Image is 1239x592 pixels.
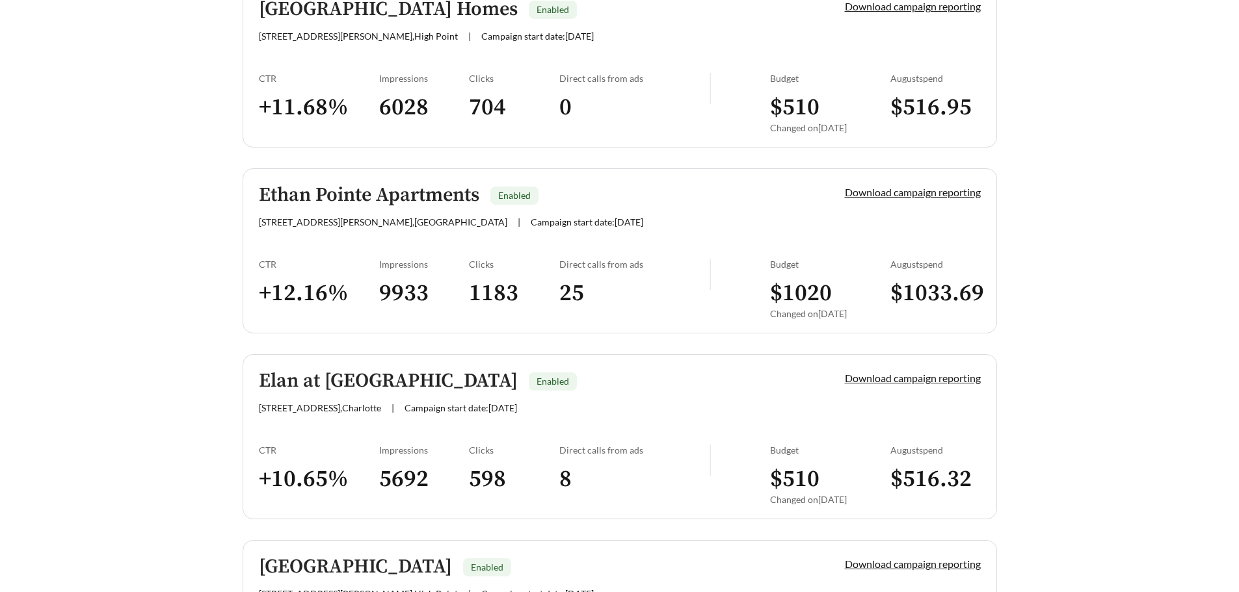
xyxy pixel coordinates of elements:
[845,558,981,570] a: Download campaign reporting
[710,444,711,476] img: line
[770,279,890,308] h3: $ 1020
[890,279,981,308] h3: $ 1033.69
[243,354,997,519] a: Elan at [GEOGRAPHIC_DATA]Enabled[STREET_ADDRESS],Charlotte|Campaign start date:[DATE]Download cam...
[379,279,470,308] h3: 9933
[481,31,594,42] span: Campaign start date: [DATE]
[890,444,981,456] div: August spend
[469,279,559,308] h3: 1183
[890,465,981,494] h3: $ 516.32
[259,216,507,227] span: [STREET_ADDRESS][PERSON_NAME] , [GEOGRAPHIC_DATA]
[559,444,710,456] div: Direct calls from ads
[468,31,471,42] span: |
[890,93,981,122] h3: $ 516.95
[890,73,981,84] div: August spend
[559,259,710,270] div: Direct calls from ads
[469,259,559,270] div: Clicks
[710,259,711,290] img: line
[469,444,559,456] div: Clicks
[259,259,379,270] div: CTR
[770,73,890,84] div: Budget
[259,444,379,456] div: CTR
[498,190,531,201] span: Enabled
[770,465,890,494] h3: $ 510
[379,93,470,122] h3: 6028
[537,4,569,15] span: Enabled
[392,402,394,413] span: |
[559,93,710,122] h3: 0
[259,93,379,122] h3: + 11.68 %
[469,93,559,122] h3: 704
[379,73,470,84] div: Impressions
[537,376,569,387] span: Enabled
[471,561,503,573] span: Enabled
[710,73,711,104] img: line
[770,494,890,505] div: Changed on [DATE]
[259,370,518,392] h5: Elan at [GEOGRAPHIC_DATA]
[770,93,890,122] h3: $ 510
[259,465,379,494] h3: + 10.65 %
[845,186,981,198] a: Download campaign reporting
[559,279,710,308] h3: 25
[559,465,710,494] h3: 8
[770,308,890,319] div: Changed on [DATE]
[259,279,379,308] h3: + 12.16 %
[259,31,458,42] span: [STREET_ADDRESS][PERSON_NAME] , High Point
[243,168,997,333] a: Ethan Pointe ApartmentsEnabled[STREET_ADDRESS][PERSON_NAME],[GEOGRAPHIC_DATA]|Campaign start date...
[770,444,890,456] div: Budget
[518,216,520,227] span: |
[845,372,981,384] a: Download campaign reporting
[405,402,517,413] span: Campaign start date: [DATE]
[770,259,890,270] div: Budget
[559,73,710,84] div: Direct calls from ads
[259,556,452,578] h5: [GEOGRAPHIC_DATA]
[531,216,643,227] span: Campaign start date: [DATE]
[379,444,470,456] div: Impressions
[469,465,559,494] h3: 598
[379,259,470,270] div: Impressions
[259,402,381,413] span: [STREET_ADDRESS] , Charlotte
[379,465,470,494] h3: 5692
[469,73,559,84] div: Clicks
[770,122,890,133] div: Changed on [DATE]
[890,259,981,270] div: August spend
[259,73,379,84] div: CTR
[259,185,479,206] h5: Ethan Pointe Apartments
